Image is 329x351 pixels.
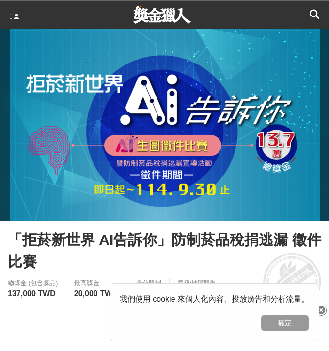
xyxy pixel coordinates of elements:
[74,289,118,298] span: 20,000 TWD
[8,278,58,288] span: 總獎金 (包含獎品)
[74,278,120,288] span: 最高獎金
[177,278,217,288] div: 國籍/地區限制
[120,295,309,303] span: 我們使用 cookie 來個人化內容、投放廣告和分析流量。
[261,315,309,331] button: 確定
[8,229,321,272] span: 「拒菸新世界 AI告訴你」防制菸品稅捐逃漏 徵件比賽
[136,278,161,288] div: 身分限制
[10,29,320,221] img: Cover Image
[8,289,56,298] span: 137,000 TWD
